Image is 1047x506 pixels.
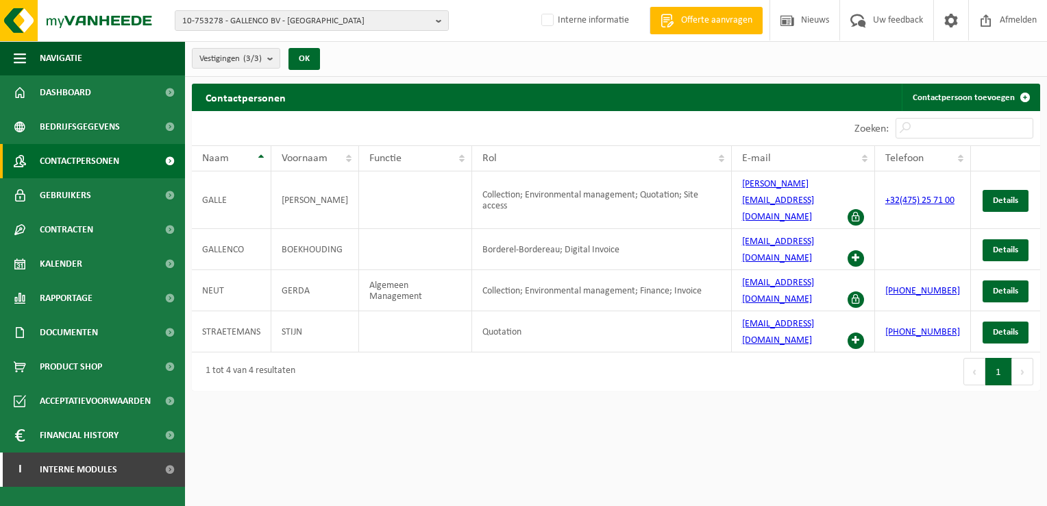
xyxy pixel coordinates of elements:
span: Telefoon [885,153,924,164]
td: GALLE [192,171,271,229]
span: Product Shop [40,350,102,384]
span: Financial History [40,418,119,453]
div: 1 tot 4 van 4 resultaten [199,359,295,384]
count: (3/3) [243,54,262,63]
span: Interne modules [40,453,117,487]
span: 10-753278 - GALLENCO BV - [GEOGRAPHIC_DATA] [182,11,430,32]
span: Gebruikers [40,178,91,213]
td: NEUT [192,270,271,311]
td: BOEKHOUDING [271,229,359,270]
td: [PERSON_NAME] [271,171,359,229]
td: STIJN [271,311,359,352]
span: Rol [482,153,497,164]
td: GERDA [271,270,359,311]
span: Details [993,245,1018,254]
a: Contactpersoon toevoegen [902,84,1039,111]
span: Offerte aanvragen [678,14,756,27]
a: [PERSON_NAME][EMAIL_ADDRESS][DOMAIN_NAME] [742,179,814,222]
span: Bedrijfsgegevens [40,110,120,144]
span: I [14,453,26,487]
button: 1 [985,358,1012,385]
td: STRAETEMANS [192,311,271,352]
label: Zoeken: [854,123,889,134]
a: [EMAIL_ADDRESS][DOMAIN_NAME] [742,278,814,304]
td: Quotation [472,311,731,352]
span: Voornaam [282,153,328,164]
span: Contactpersonen [40,144,119,178]
span: Dashboard [40,75,91,110]
td: Borderel-Bordereau; Digital Invoice [472,229,731,270]
a: Details [983,322,1028,344]
span: Naam [202,153,229,164]
a: [PHONE_NUMBER] [885,286,960,296]
button: Next [1012,358,1033,385]
span: Details [993,328,1018,337]
td: Algemeen Management [359,270,472,311]
span: E-mail [742,153,771,164]
span: Kalender [40,247,82,281]
a: [EMAIL_ADDRESS][DOMAIN_NAME] [742,237,814,263]
span: Contracten [40,213,93,247]
td: Collection; Environmental management; Finance; Invoice [472,270,731,311]
td: GALLENCO [192,229,271,270]
a: [PHONE_NUMBER] [885,327,960,337]
span: Functie [369,153,402,164]
span: Navigatie [40,41,82,75]
span: Details [993,287,1018,296]
a: Details [983,239,1028,261]
a: Details [983,190,1028,212]
td: Collection; Environmental management; Quotation; Site access [472,171,731,229]
a: [EMAIL_ADDRESS][DOMAIN_NAME] [742,319,814,346]
span: Documenten [40,315,98,350]
a: Offerte aanvragen [650,7,763,34]
label: Interne informatie [539,10,629,31]
span: Rapportage [40,281,93,315]
h2: Contactpersonen [192,84,299,110]
a: Details [983,280,1028,302]
span: Acceptatievoorwaarden [40,384,151,418]
button: 10-753278 - GALLENCO BV - [GEOGRAPHIC_DATA] [175,10,449,31]
button: OK [288,48,320,70]
span: Details [993,196,1018,205]
span: Vestigingen [199,49,262,69]
button: Vestigingen(3/3) [192,48,280,69]
a: +32(475) 25 71 00 [885,195,954,206]
button: Previous [963,358,985,385]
